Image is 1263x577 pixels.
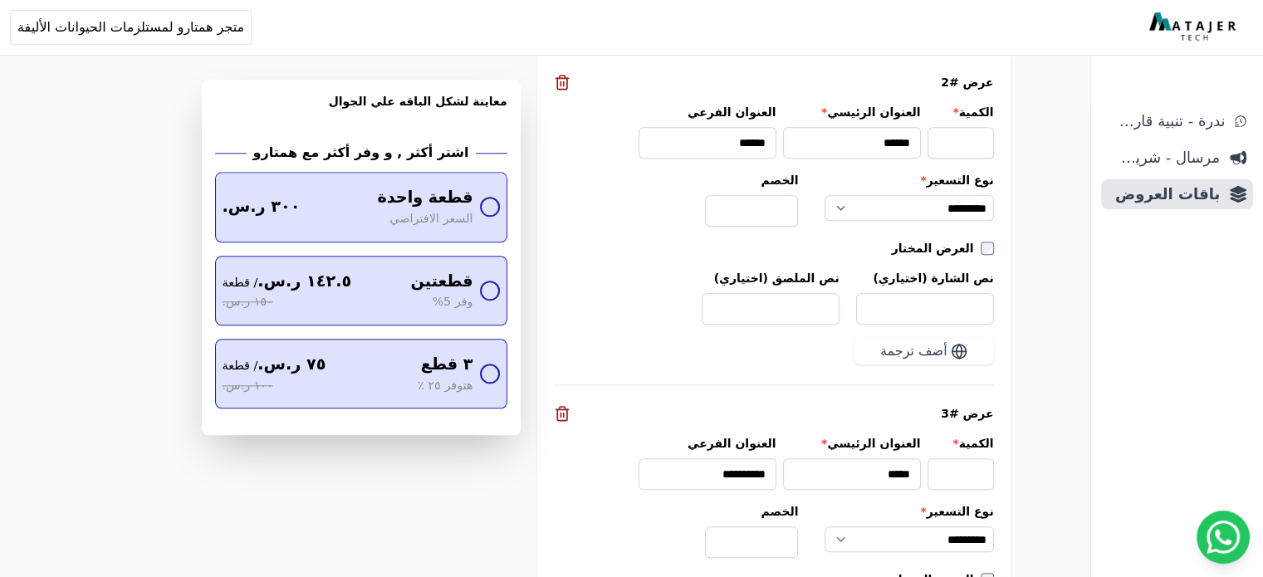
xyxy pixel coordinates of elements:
button: أضف ترجمة [854,338,994,364]
label: نص الشارة (اختياري) [856,270,994,286]
label: العنوان الرئيسي [783,104,921,120]
label: الخصم [705,503,798,520]
span: ١٠٠ ر.س. [223,377,273,395]
img: MatajerTech Logo [1149,12,1240,42]
div: عرض #3 [554,405,994,422]
span: ٧٥ ر.س. [223,353,326,377]
span: ندرة - تنبية قارب علي النفاذ [1108,110,1225,133]
label: الخصم [705,172,798,188]
label: نوع التسعير [825,172,993,188]
label: العنوان الفرعي [639,435,776,452]
span: ١٥٠ ر.س. [223,293,273,311]
button: متجر همتارو لمستلزمات الحيوانات الأليفة [10,10,252,45]
span: باقات العروض [1108,183,1220,206]
span: أضف ترجمة [880,341,947,361]
span: قطعتين [410,270,472,294]
label: الكمية [928,104,994,120]
span: وفر 5% [432,293,472,311]
span: ١٤٢.٥ ر.س. [223,270,352,294]
span: متجر همتارو لمستلزمات الحيوانات الأليفة [17,17,244,37]
span: السعر الافتراضي [389,210,472,228]
label: نص الملصق (اختياري) [702,270,840,286]
label: العنوان الفرعي [639,104,776,120]
span: قطعة واحدة [377,186,472,210]
h2: اشتر أكثر , و وفر أكثر مع همتارو [253,143,469,163]
div: عرض #2 [554,74,994,90]
span: هتوفر ٢٥ ٪ [418,377,473,395]
label: العنوان الرئيسي [783,435,921,452]
span: مرسال - شريط دعاية [1108,146,1220,169]
label: الكمية [928,435,994,452]
bdi: / قطعة [223,359,258,372]
label: نوع التسعير [825,503,993,520]
span: ٣٠٠ ر.س. [223,195,301,219]
span: ٣ قطع [421,353,473,377]
h3: معاينة لشكل الباقه علي الجوال [215,93,507,130]
bdi: / قطعة [223,276,258,289]
label: العرض المختار [892,240,981,257]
